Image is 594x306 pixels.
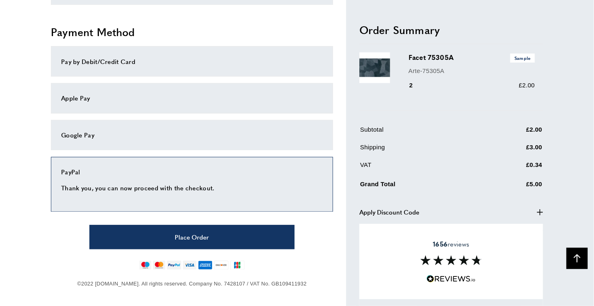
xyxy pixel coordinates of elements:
[198,261,212,270] img: american-express
[61,57,323,66] div: Pay by Debit/Credit Card
[214,261,228,270] img: discover
[183,261,196,270] img: visa
[360,178,485,196] td: Grand Total
[230,261,244,270] img: jcb
[409,53,535,62] h3: Facet 75305A
[510,54,535,62] span: Sample
[139,261,151,270] img: maestro
[433,240,448,249] strong: 1656
[486,160,542,176] td: £0.34
[77,281,306,287] span: ©2022 [DOMAIN_NAME]. All rights reserved. Company No. 7428107 / VAT No. GB109411932
[486,125,542,141] td: £2.00
[61,183,323,193] p: Thank you, you can now proceed with the checkout.
[360,143,485,159] td: Shipping
[427,275,476,283] img: Reviews.io 5 stars
[359,207,419,217] span: Apply Discount Code
[360,125,485,141] td: Subtotal
[61,94,323,103] div: Apple Pay
[409,66,535,75] p: Arte-75305A
[519,82,535,89] span: £2.00
[61,130,323,140] div: Google Pay
[486,178,542,196] td: £5.00
[51,25,333,39] h2: Payment Method
[486,143,542,159] td: £3.00
[167,261,181,270] img: paypal
[359,53,390,83] img: Facet 75305A
[359,22,543,37] h2: Order Summary
[360,160,485,176] td: VAT
[153,261,165,270] img: mastercard
[61,167,323,177] div: PayPal
[89,225,295,249] button: Place Order
[409,80,425,90] div: 2
[433,240,469,249] span: reviews
[420,256,482,265] img: Reviews section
